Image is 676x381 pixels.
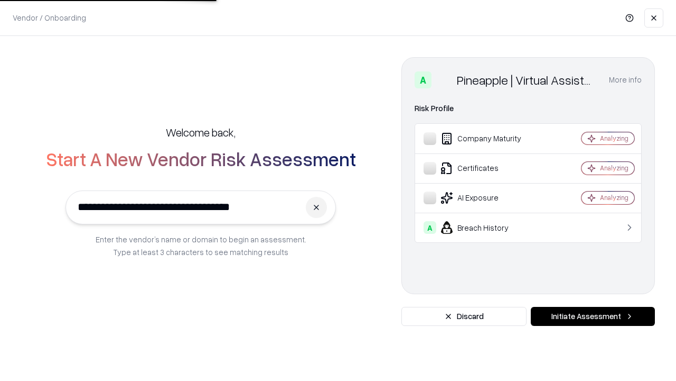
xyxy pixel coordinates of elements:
[600,164,628,173] div: Analyzing
[401,307,527,326] button: Discard
[424,132,550,145] div: Company Maturity
[436,71,453,88] img: Pineapple | Virtual Assistant Agency
[424,221,550,234] div: Breach History
[13,12,86,23] p: Vendor / Onboarding
[600,134,628,143] div: Analyzing
[531,307,655,326] button: Initiate Assessment
[46,148,356,169] h2: Start A New Vendor Risk Assessment
[424,221,436,234] div: A
[457,71,596,88] div: Pineapple | Virtual Assistant Agency
[166,125,236,140] h5: Welcome back,
[424,162,550,175] div: Certificates
[600,193,628,202] div: Analyzing
[424,192,550,204] div: AI Exposure
[96,233,306,258] p: Enter the vendor’s name or domain to begin an assessment. Type at least 3 characters to see match...
[415,71,431,88] div: A
[609,70,642,89] button: More info
[415,102,642,115] div: Risk Profile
